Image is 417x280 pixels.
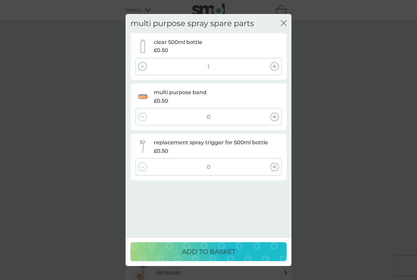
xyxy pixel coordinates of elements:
h2: multi purpose spray spare parts [130,19,254,28]
p: 1 [208,63,209,71]
button: close [281,20,287,27]
img: clear 500ml bottle [136,40,149,53]
p: 0 [207,163,210,171]
span: £0.50 [154,46,168,55]
button: ADD TO BASKET [130,242,287,261]
p: multi purpose band [154,88,207,97]
p: 0 [207,113,210,121]
img: replacement spray trigger for 500ml bottle [136,140,149,153]
span: £0.50 [154,147,168,155]
p: clear 500ml bottle [154,38,202,47]
span: £0.50 [154,97,168,105]
img: multi purpose band [136,90,149,103]
p: ADD TO BASKET [182,246,235,257]
p: replacement spray trigger for 500ml bottle [154,138,268,147]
